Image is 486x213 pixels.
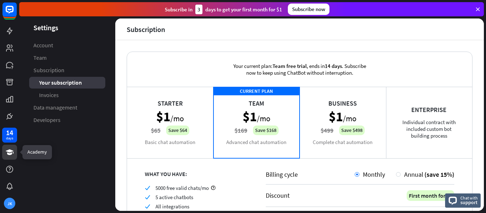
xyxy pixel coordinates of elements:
div: WHAT YOU HAVE: [145,170,248,177]
span: Team [33,54,47,62]
button: Open LiveChat chat widget [6,3,27,24]
span: Account [33,42,53,49]
span: 5000 free valid chats/mo [155,185,209,191]
span: Data management [33,104,77,111]
span: Developers [33,116,60,124]
a: Invoices [29,89,105,101]
div: days [6,136,13,141]
i: check [145,204,150,209]
i: check [145,185,150,191]
div: 3 [195,5,202,14]
a: Data management [29,102,105,113]
div: Subscription [127,25,165,33]
a: 14 days [2,128,17,143]
span: 14 days [325,63,342,69]
i: check [145,195,150,200]
a: Account [29,39,105,51]
div: Discount [266,191,290,199]
span: 5 active chatbots [155,194,193,201]
span: Your subscription [39,79,82,86]
span: (save 15%) [424,170,454,179]
span: Monthly [363,170,385,179]
div: Your current plan: , ends in . Subscribe now to keep using ChatBot without interruption. [223,52,376,87]
header: Settings [19,23,115,32]
a: Developers [29,114,105,126]
div: 14 [6,129,13,136]
span: Invoices [39,91,59,99]
span: Chat with [460,195,478,201]
div: Billing cycle [266,170,355,179]
a: Subscription [29,64,105,76]
div: First month for $1 [407,190,454,201]
div: JK [4,198,15,209]
span: Subscription [33,66,64,74]
span: Annual [404,170,423,179]
span: Team free trial [273,63,307,69]
a: Team [29,52,105,64]
div: Subscribe in days to get your first month for $1 [165,5,282,14]
span: support [460,199,478,206]
div: Subscribe now [288,4,329,15]
span: All integrations [155,203,189,210]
